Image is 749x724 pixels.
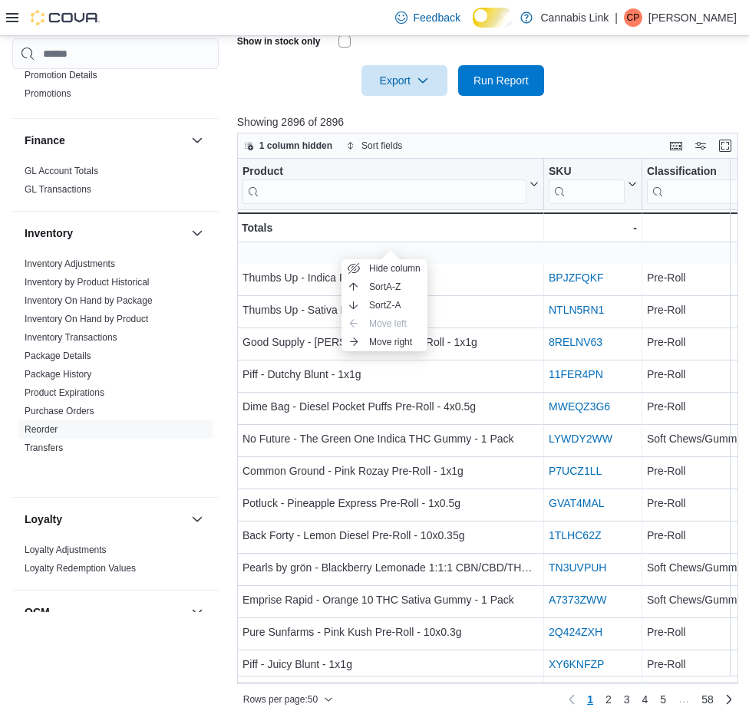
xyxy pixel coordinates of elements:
[25,350,91,362] span: Package Details
[25,133,185,148] button: Finance
[12,541,219,590] div: Loyalty
[648,8,737,27] p: [PERSON_NAME]
[25,295,153,306] a: Inventory On Hand by Package
[188,131,206,150] button: Finance
[549,594,606,606] a: A7373ZWW
[237,690,339,709] button: Rows per page:50
[242,219,539,237] div: Totals
[243,365,539,383] div: Piff - Dutchy Blunt - 1x1g
[389,2,467,33] a: Feedback
[563,687,738,712] nav: Pagination for preceding grid
[701,692,714,707] span: 58
[342,333,427,351] button: Move right
[237,114,744,130] p: Showing 2896 of 2896
[243,165,539,204] button: Product
[414,10,460,25] span: Feedback
[237,35,321,48] label: Show in stock only
[25,562,136,574] span: Loyalty Redemption Values
[25,405,94,417] span: Purchase Orders
[458,65,544,96] button: Run Report
[605,692,612,707] span: 2
[540,8,609,27] p: Cannabis Link
[342,314,427,333] button: Move left
[624,8,642,27] div: Charlotte Phillips
[369,281,401,293] span: Sort A-Z
[243,397,539,416] div: Dime Bag - Diesel Pocket Puffs Pre-Roll - 4x0.5g
[25,88,71,99] a: Promotions
[25,70,97,81] a: Promotion Details
[587,692,593,707] span: 1
[25,424,58,435] a: Reorder
[549,658,604,670] a: XY6KNFZP
[473,73,529,88] span: Run Report
[12,162,219,211] div: Finance
[361,140,402,152] span: Sort fields
[599,687,618,712] a: Page 2 of 58
[340,137,408,155] button: Sort fields
[563,690,581,709] button: Previous page
[672,693,695,711] li: Skipping pages 6 to 57
[549,165,637,204] button: SKU
[243,655,539,673] div: Piff - Juicy Blunt - 1x1g
[25,442,63,454] span: Transfers
[25,225,185,241] button: Inventory
[667,137,685,155] button: Keyboard shortcuts
[25,423,58,436] span: Reorder
[243,165,526,204] div: Product
[654,687,672,712] a: Page 5 of 58
[615,8,618,27] p: |
[549,165,625,179] div: SKU
[361,65,447,96] button: Export
[549,626,602,638] a: 2Q424ZXH
[369,318,407,330] span: Move left
[25,369,91,380] a: Package History
[25,332,117,343] a: Inventory Transactions
[243,301,539,319] div: Thumbs Up - Sativa Pre-Roll - 2x1g
[642,692,648,707] span: 4
[238,137,338,155] button: 1 column hidden
[25,604,50,620] h3: OCM
[25,133,65,148] h3: Finance
[25,350,91,361] a: Package Details
[549,368,603,380] a: 11FER4PN
[25,87,71,100] span: Promotions
[25,69,97,81] span: Promotion Details
[243,623,539,641] div: Pure Sunfarms - Pink Kush Pre-Roll - 10x0.3g
[549,497,605,509] a: GVAT4MAL
[25,545,107,555] a: Loyalty Adjustments
[549,465,602,477] a: P7UCZ1LL
[369,262,421,275] span: Hide column
[243,333,539,351] div: Good Supply - [PERSON_NAME] Pre-Roll - 1x1g
[243,494,539,512] div: Potluck - Pineapple Express Pre-Roll - 1x0.5g
[25,166,98,176] a: GL Account Totals
[549,529,601,541] a: 1TLHC62Z
[243,268,539,287] div: Thumbs Up - Indica Pre-Roll - 2x1g
[25,443,63,453] a: Transfers
[716,137,734,155] button: Enter fullscreen
[549,561,606,574] a: TN3UVPUH
[25,313,148,325] span: Inventory On Hand by Product
[31,10,100,25] img: Cova
[549,271,604,284] a: BPJZFQKF
[243,429,539,448] div: No Future - The Green One Indica THC Gummy - 1 Pack
[25,277,150,288] a: Inventory by Product Historical
[25,563,136,574] a: Loyalty Redemption Values
[25,604,185,620] button: OCM
[660,692,666,707] span: 5
[243,462,539,480] div: Common Ground - Pink Rozay Pre-Roll - 1x1g
[549,304,604,316] a: NTLN5RN1
[243,526,539,545] div: Back Forty - Lemon Diesel Pre-Roll - 10x0.35g
[243,558,539,577] div: Pearls by grön - Blackberry Lemonade 1:1:1 CBN/CBD/THC - 5 Pack
[188,510,206,528] button: Loyalty
[369,336,412,348] span: Move right
[25,368,91,380] span: Package History
[695,687,720,712] a: Page 58 of 58
[371,65,438,96] span: Export
[25,184,91,195] a: GL Transactions
[624,692,630,707] span: 3
[636,687,655,712] a: Page 4 of 58
[25,512,62,527] h3: Loyalty
[618,687,636,712] a: Page 3 of 58
[25,276,150,288] span: Inventory by Product Historical
[549,433,612,445] a: LYWDY2WW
